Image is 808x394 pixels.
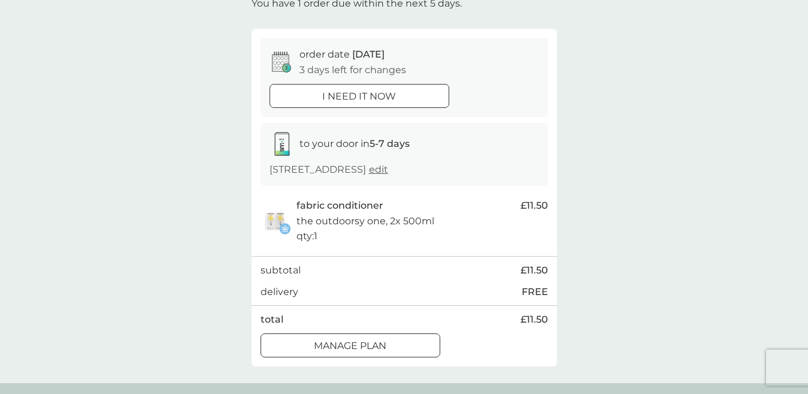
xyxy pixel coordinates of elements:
[296,228,317,244] p: qty : 1
[299,47,385,62] p: order date
[369,164,388,175] a: edit
[296,198,383,213] p: fabric conditioner
[270,162,388,178] p: [STREET_ADDRESS]
[261,284,298,300] p: delivery
[261,333,440,357] button: Manage plan
[520,312,548,327] span: £11.50
[522,284,548,300] p: FREE
[370,138,410,149] strong: 5-7 days
[322,89,396,104] p: i need it now
[299,138,410,149] span: to your door in
[261,312,283,327] p: total
[296,213,434,229] p: the outdoorsy one, 2x 500ml
[270,84,449,108] button: i need it now
[261,263,301,278] p: subtotal
[314,338,386,354] p: Manage plan
[299,62,406,78] p: 3 days left for changes
[352,49,385,60] span: [DATE]
[520,263,548,278] span: £11.50
[520,198,548,213] span: £11.50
